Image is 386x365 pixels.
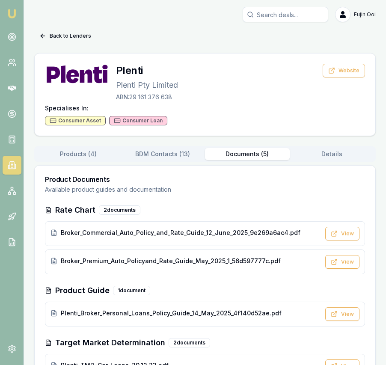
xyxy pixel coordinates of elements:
[116,79,178,91] p: Plenti Pty Limited
[121,148,205,160] button: BDM Contacts ( 13 )
[61,309,282,318] span: Plenti_Broker_Personal_Loans_Policy_Guide_14_May_2025_4f140d52ae.pdf
[61,228,300,237] span: Broker_Commercial_Auto_Policy_and_Rate_Guide_12_June_2025_9e269a6ac4.pdf
[116,93,178,101] p: ABN: 29 161 376 638
[45,185,365,194] p: Available product guides and documentation
[325,255,359,269] button: View
[45,64,109,84] img: Plenti logo
[169,338,210,347] div: 2 document s
[243,7,328,22] input: Search deals
[116,64,178,77] h3: Plenti
[323,64,365,77] button: Website
[36,148,121,160] button: Products ( 4 )
[113,286,150,295] div: 1 document
[290,148,374,160] button: Details
[61,257,281,265] span: Broker_Premium_Auto_Policyand_Rate_Guide_May_2025_1_56d597777c.pdf
[34,29,96,43] button: Back to Lenders
[55,204,95,216] h3: Rate Chart
[55,285,110,297] h3: Product Guide
[325,227,359,240] button: View
[99,205,140,215] div: 2 document s
[55,337,165,349] h3: Target Market Determination
[109,116,167,125] div: Consumer Loan
[354,11,376,18] span: Eujin Ooi
[45,116,106,125] div: Consumer Asset
[45,176,365,183] h3: Product Documents
[7,9,17,19] img: emu-icon-u.png
[45,104,365,113] h4: Specialises In:
[205,148,290,160] button: Documents ( 5 )
[325,307,359,321] button: View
